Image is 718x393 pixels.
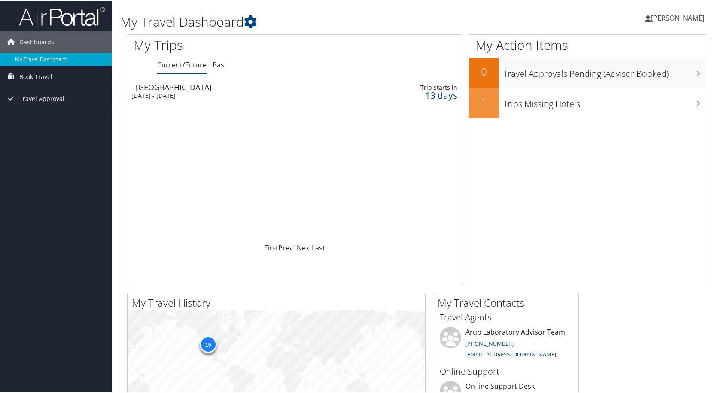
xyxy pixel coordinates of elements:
[469,94,499,108] h2: 1
[278,242,293,252] a: Prev
[131,91,341,99] div: [DATE] - [DATE]
[503,93,706,109] h3: Trips Missing Hotels
[435,326,576,361] li: Arup Laboratory Advisor Team
[19,87,64,109] span: Travel Approval
[312,242,325,252] a: Last
[469,35,706,53] h1: My Action Items
[136,82,346,90] div: [GEOGRAPHIC_DATA]
[157,59,207,69] a: Current/Future
[264,242,278,252] a: First
[19,6,105,26] img: airportal-logo.png
[19,65,52,87] span: Book Travel
[465,350,556,357] a: [EMAIL_ADDRESS][DOMAIN_NAME]
[199,335,216,352] div: 15
[469,64,499,78] h2: 0
[293,242,297,252] a: 1
[440,311,572,323] h3: Travel Agents
[120,12,515,30] h1: My Travel Dashboard
[384,83,457,91] div: Trip starts in
[132,295,425,309] h2: My Travel History
[384,91,457,98] div: 13 days
[651,12,704,22] span: [PERSON_NAME]
[469,87,706,117] a: 1Trips Missing Hotels
[438,295,578,309] h2: My Travel Contacts
[297,242,312,252] a: Next
[469,57,706,87] a: 0Travel Approvals Pending (Advisor Booked)
[465,339,514,347] a: [PHONE_NUMBER]
[440,365,572,377] h3: Online Support
[213,59,227,69] a: Past
[503,63,706,79] h3: Travel Approvals Pending (Advisor Booked)
[134,35,316,53] h1: My Trips
[645,4,713,30] a: [PERSON_NAME]
[19,30,54,52] span: Dashboards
